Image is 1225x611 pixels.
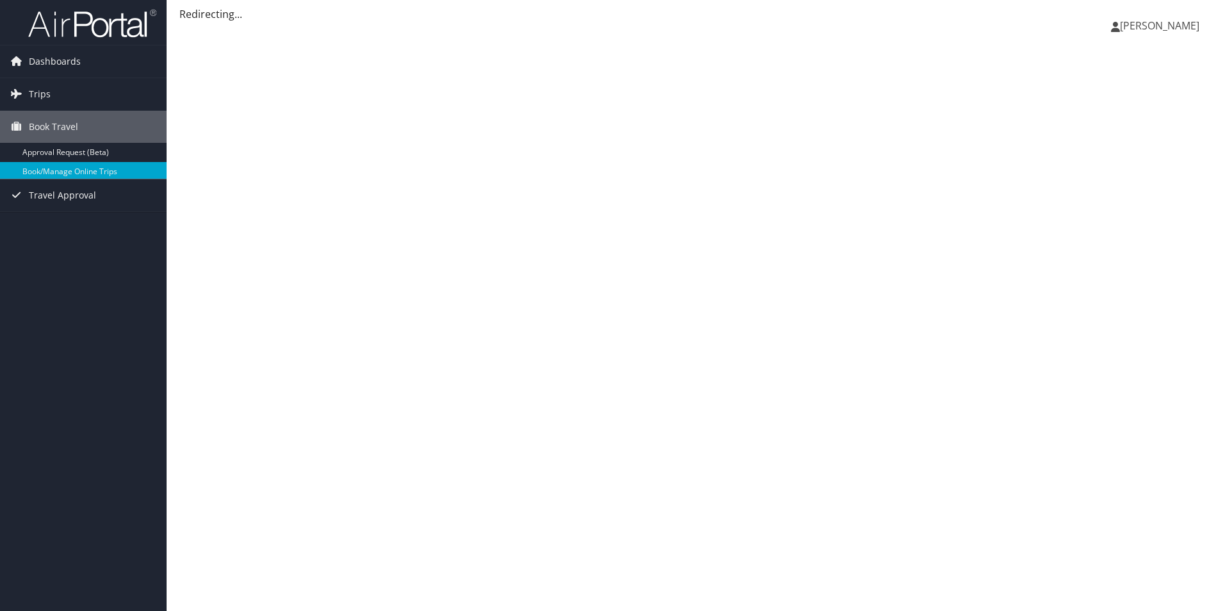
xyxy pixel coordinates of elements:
span: [PERSON_NAME] [1120,19,1199,33]
span: Travel Approval [29,179,96,211]
span: Book Travel [29,111,78,143]
span: Dashboards [29,45,81,77]
img: airportal-logo.png [28,8,156,38]
div: Redirecting... [179,6,1212,22]
span: Trips [29,78,51,110]
a: [PERSON_NAME] [1111,6,1212,45]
